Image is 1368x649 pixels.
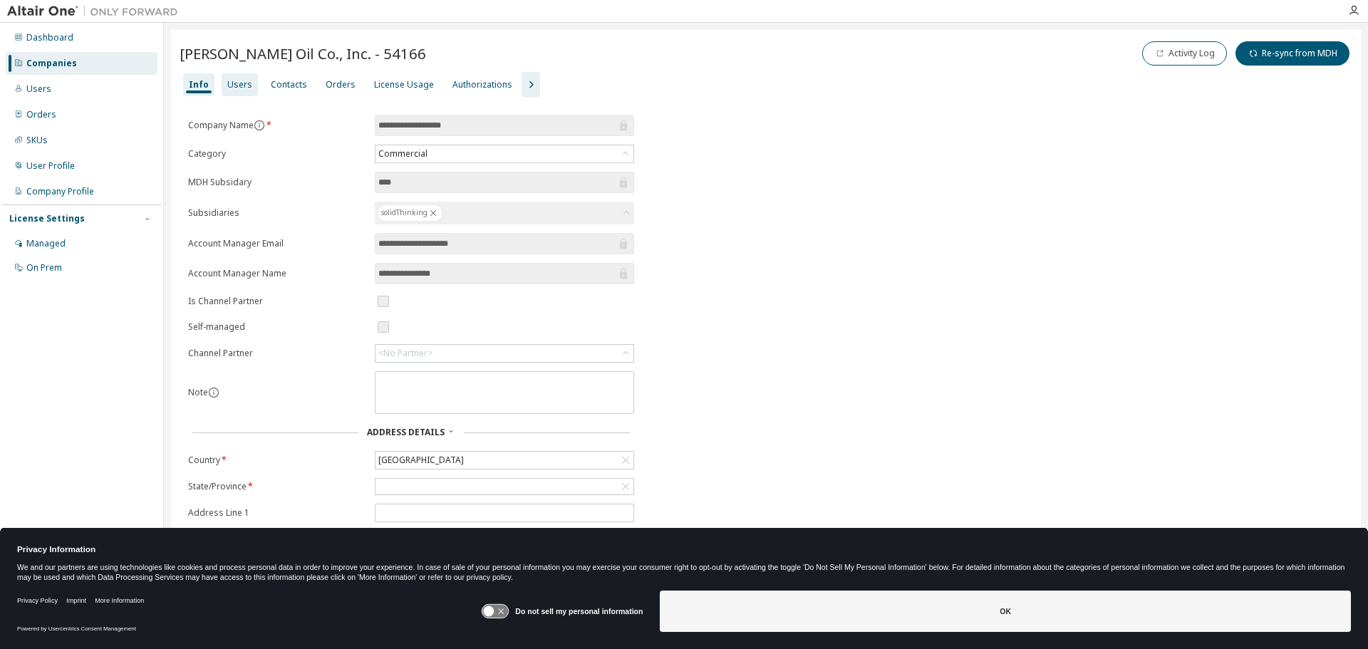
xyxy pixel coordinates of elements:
div: License Usage [374,79,434,90]
div: User Profile [26,160,75,172]
div: On Prem [26,262,62,274]
button: information [254,120,265,131]
div: solidThinking [375,202,634,224]
div: Commercial [376,146,430,162]
label: Country [188,455,366,466]
label: Company Name [188,120,366,131]
div: <No Partner> [378,348,432,359]
button: Re-sync from MDH [1235,41,1349,66]
div: Dashboard [26,32,73,43]
div: Companies [26,58,77,69]
label: State/Province [188,481,366,492]
label: MDH Subsidary [188,177,366,188]
label: Address Line 1 [188,507,366,519]
div: License Settings [9,213,85,224]
label: Account Manager Email [188,238,366,249]
span: [PERSON_NAME] Oil Co., Inc. - 54166 [180,43,426,63]
button: information [208,387,219,398]
label: Is Channel Partner [188,296,366,307]
div: Orders [26,109,56,120]
div: Managed [26,238,66,249]
div: [GEOGRAPHIC_DATA] [375,452,633,469]
div: Company Profile [26,186,94,197]
div: Users [26,83,51,95]
div: [GEOGRAPHIC_DATA] [376,452,466,468]
div: Authorizations [452,79,512,90]
span: Address Details [367,426,445,438]
div: solidThinking [378,204,442,222]
label: Self-managed [188,321,366,333]
label: Category [188,148,366,160]
div: Info [189,79,209,90]
label: Subsidiaries [188,207,366,219]
label: Channel Partner [188,348,366,359]
label: Account Manager Name [188,268,366,279]
div: Contacts [271,79,307,90]
div: Commercial [375,145,633,162]
label: Note [188,386,208,398]
img: Altair One [7,4,185,19]
div: Users [227,79,252,90]
div: Orders [326,79,356,90]
div: <No Partner> [375,345,633,362]
button: Activity Log [1142,41,1227,66]
div: SKUs [26,135,48,146]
